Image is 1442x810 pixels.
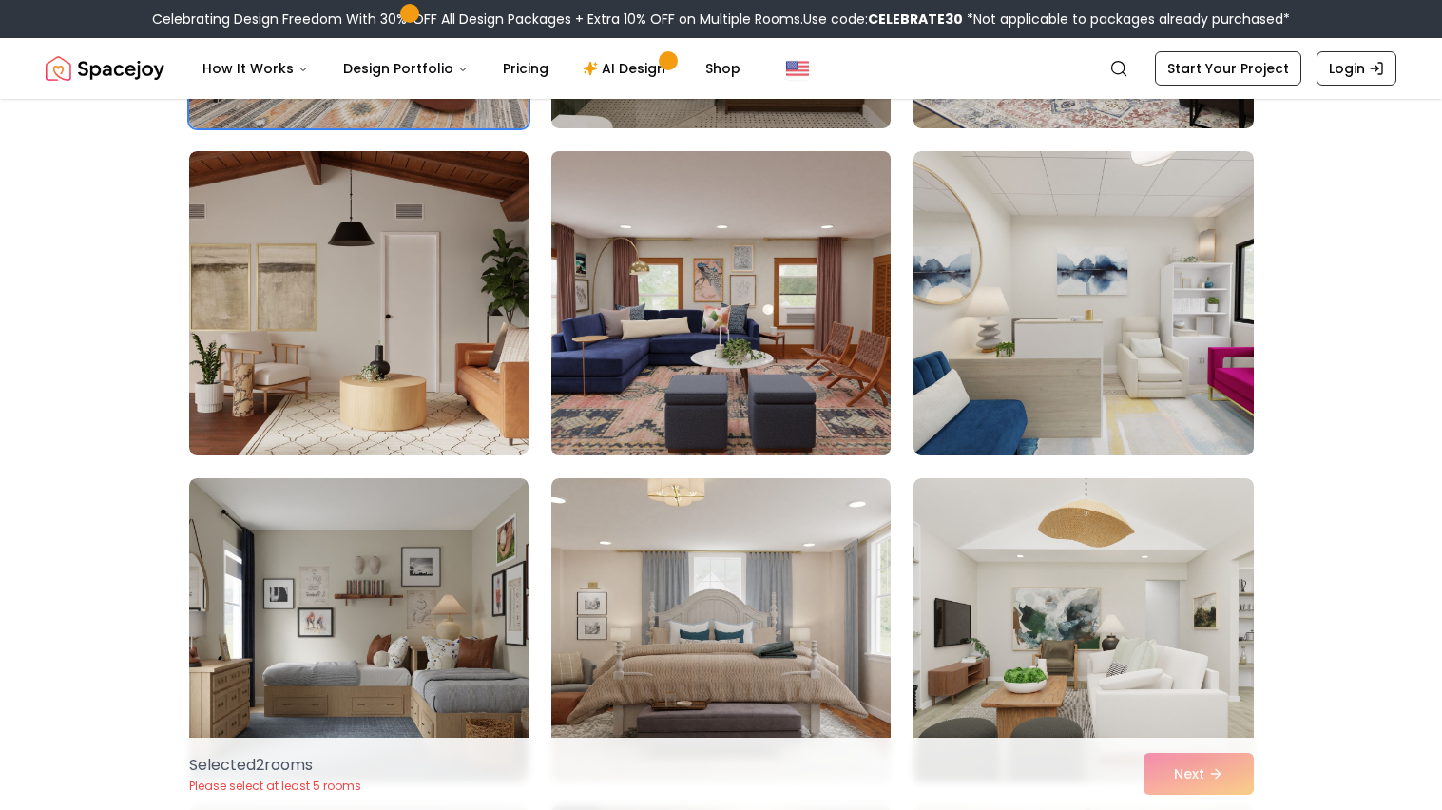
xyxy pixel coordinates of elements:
img: Room room-7 [189,151,529,455]
img: Room room-10 [189,478,529,782]
img: Room room-9 [913,151,1253,455]
nav: Main [187,49,756,87]
img: Room room-8 [543,144,899,463]
button: Design Portfolio [328,49,484,87]
p: Please select at least 5 rooms [189,779,361,794]
a: Pricing [488,49,564,87]
img: Spacejoy Logo [46,49,164,87]
button: How It Works [187,49,324,87]
img: United States [786,57,809,80]
b: CELEBRATE30 [868,10,963,29]
a: AI Design [567,49,686,87]
span: Use code: [803,10,963,29]
span: *Not applicable to packages already purchased* [963,10,1290,29]
a: Login [1317,51,1396,86]
p: Selected 2 room s [189,754,361,777]
div: Celebrating Design Freedom With 30% OFF All Design Packages + Extra 10% OFF on Multiple Rooms. [152,10,1290,29]
img: Room room-12 [913,478,1253,782]
nav: Global [46,38,1396,99]
a: Spacejoy [46,49,164,87]
a: Shop [690,49,756,87]
img: Room room-11 [551,478,891,782]
a: Start Your Project [1155,51,1301,86]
